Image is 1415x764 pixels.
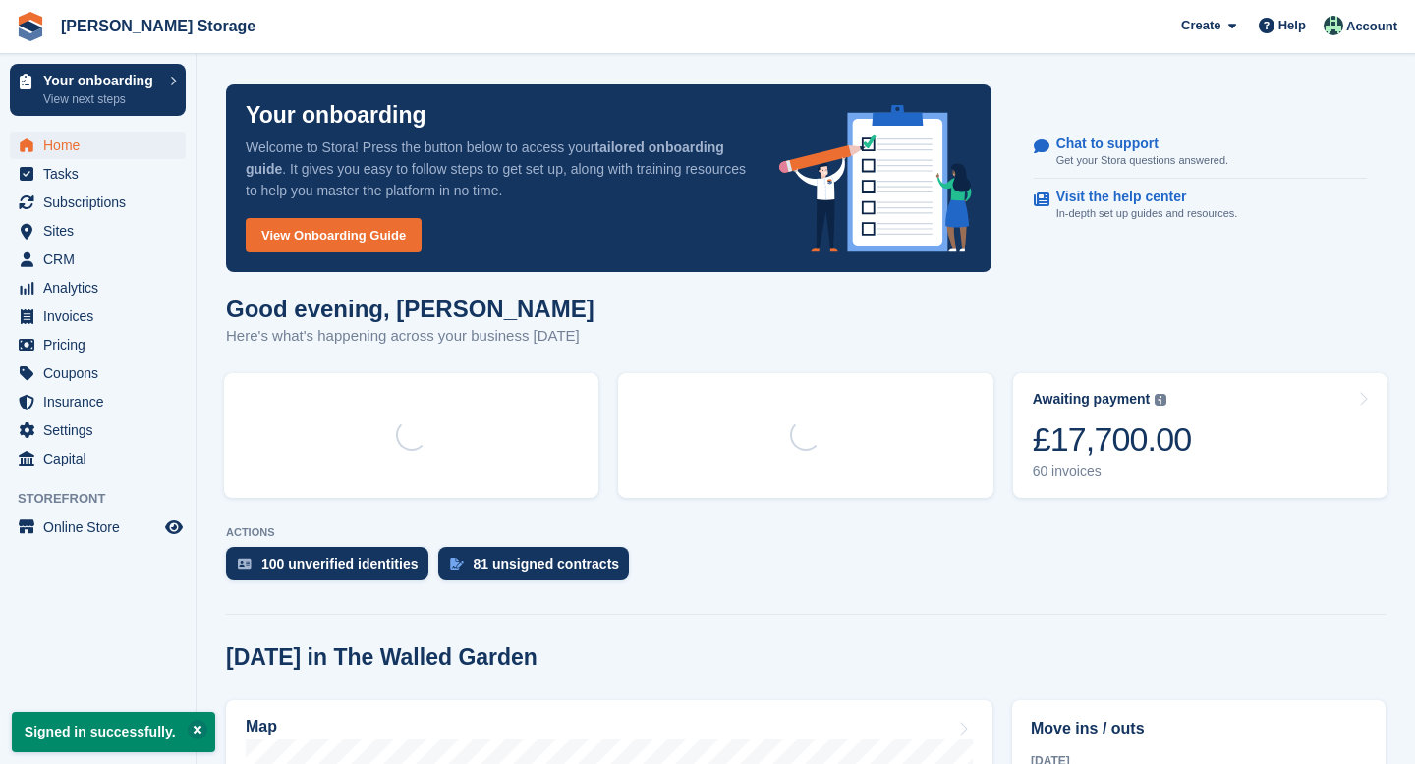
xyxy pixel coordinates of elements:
[438,547,640,590] a: 81 unsigned contracts
[1033,419,1192,460] div: £17,700.00
[43,189,161,216] span: Subscriptions
[10,302,186,330] a: menu
[53,10,263,42] a: [PERSON_NAME] Storage
[1031,717,1367,740] h2: Move ins / outs
[1056,189,1222,205] p: Visit the help center
[226,644,538,671] h2: [DATE] in The Walled Garden
[1278,16,1306,35] span: Help
[1324,16,1343,35] img: Nicholas Pain
[1034,126,1367,180] a: Chat to support Get your Stora questions answered.
[1034,179,1367,232] a: Visit the help center In-depth set up guides and resources.
[43,274,161,301] span: Analytics
[474,556,620,572] div: 81 unsigned contracts
[43,416,161,444] span: Settings
[10,445,186,472] a: menu
[10,217,186,245] a: menu
[10,359,186,387] a: menu
[10,160,186,188] a: menu
[10,331,186,358] a: menu
[261,556,419,572] div: 100 unverified identities
[246,718,277,736] h2: Map
[10,388,186,415] a: menu
[450,558,464,570] img: contract_signature_icon-13c848040528278c33f63329250d36e43548de30e8caae1d1a13099fd9432cc5.svg
[18,489,196,509] span: Storefront
[43,132,161,159] span: Home
[1033,391,1151,408] div: Awaiting payment
[10,189,186,216] a: menu
[43,445,161,472] span: Capital
[226,547,438,590] a: 100 unverified identities
[43,74,160,87] p: Your onboarding
[246,104,426,127] p: Your onboarding
[1056,136,1213,152] p: Chat to support
[246,136,748,201] p: Welcome to Stora! Press the button below to access your . It gives you easy to follow steps to ge...
[10,132,186,159] a: menu
[1056,205,1238,222] p: In-depth set up guides and resources.
[1033,464,1192,480] div: 60 invoices
[12,712,215,752] p: Signed in successfully.
[43,388,161,415] span: Insurance
[1181,16,1220,35] span: Create
[10,514,186,541] a: menu
[10,416,186,444] a: menu
[779,105,972,252] img: onboarding-info-6c161a55d2c0e0a8cae90662b2fe09162a5109e8cc188191df67fb4f79e88e88.svg
[43,302,161,330] span: Invoices
[1013,373,1387,498] a: Awaiting payment £17,700.00 60 invoices
[10,246,186,273] a: menu
[246,218,422,252] a: View Onboarding Guide
[43,160,161,188] span: Tasks
[43,359,161,387] span: Coupons
[43,90,160,108] p: View next steps
[226,526,1386,539] p: ACTIONS
[238,558,252,570] img: verify_identity-adf6edd0f0f0b5bbfe63781bf79b02c33cf7c696d77639b501bdc392416b5a36.svg
[226,325,594,348] p: Here's what's happening across your business [DATE]
[10,64,186,116] a: Your onboarding View next steps
[16,12,45,41] img: stora-icon-8386f47178a22dfd0bd8f6a31ec36ba5ce8667c1dd55bd0f319d3a0aa187defe.svg
[43,514,161,541] span: Online Store
[10,274,186,301] a: menu
[1346,17,1397,36] span: Account
[43,217,161,245] span: Sites
[1056,152,1228,169] p: Get your Stora questions answered.
[43,331,161,358] span: Pricing
[226,296,594,322] h1: Good evening, [PERSON_NAME]
[1155,394,1166,406] img: icon-info-grey-7440780725fd019a000dd9b08b2336e03edf1995a4989e88bcd33f0948082b44.svg
[43,246,161,273] span: CRM
[162,516,186,539] a: Preview store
